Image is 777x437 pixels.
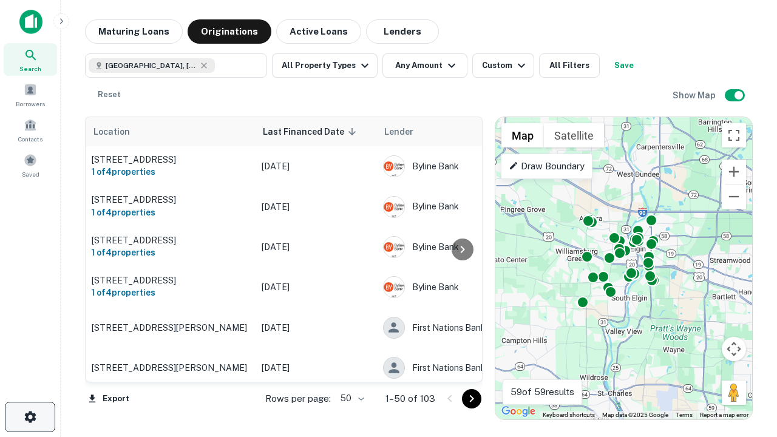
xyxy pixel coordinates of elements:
img: Google [498,404,538,419]
p: [STREET_ADDRESS][PERSON_NAME] [92,322,249,333]
p: [STREET_ADDRESS] [92,235,249,246]
a: Borrowers [4,78,57,111]
p: [DATE] [262,321,371,334]
h6: 1 of 4 properties [92,286,249,299]
button: All Property Types [272,53,378,78]
a: Report a map error [700,412,748,418]
button: Lenders [366,19,439,44]
button: Go to next page [462,389,481,408]
h6: 1 of 4 properties [92,206,249,219]
button: All Filters [539,53,600,78]
span: Last Financed Date [263,124,360,139]
span: Saved [22,169,39,179]
button: Any Amount [382,53,467,78]
a: Open this area in Google Maps (opens a new window) [498,404,538,419]
span: [GEOGRAPHIC_DATA], [GEOGRAPHIC_DATA] [106,60,197,71]
p: Draw Boundary [509,159,585,174]
div: 0 0 [495,117,752,419]
span: Location [93,124,146,139]
p: [DATE] [262,160,371,173]
span: Search [19,64,41,73]
th: Location [86,117,256,146]
button: Zoom out [722,185,746,209]
img: picture [384,156,404,177]
button: Originations [188,19,271,44]
a: Terms [676,412,693,418]
button: Zoom in [722,160,746,184]
a: Search [4,43,57,76]
p: [DATE] [262,200,371,214]
span: Contacts [18,134,42,144]
button: Active Loans [276,19,361,44]
div: Byline Bank [383,236,565,258]
a: Saved [4,149,57,181]
h6: Show Map [673,89,718,102]
th: Lender [377,117,571,146]
p: [STREET_ADDRESS][PERSON_NAME] [92,362,249,373]
h6: 1 of 4 properties [92,246,249,259]
div: Custom [482,58,529,73]
span: Map data ©2025 Google [602,412,668,418]
p: [STREET_ADDRESS] [92,194,249,205]
p: Rows per page: [265,391,331,406]
p: [DATE] [262,361,371,374]
button: Show satellite imagery [544,123,604,147]
button: Show street map [501,123,544,147]
img: picture [384,277,404,297]
span: Borrowers [16,99,45,109]
div: Byline Bank [383,196,565,218]
h6: 1 of 4 properties [92,165,249,178]
button: Custom [472,53,534,78]
button: Save your search to get updates of matches that match your search criteria. [605,53,643,78]
p: [DATE] [262,240,371,254]
button: Toggle fullscreen view [722,123,746,147]
button: Export [85,390,132,408]
p: 59 of 59 results [511,385,574,399]
div: Byline Bank [383,276,565,298]
img: capitalize-icon.png [19,10,42,34]
button: Keyboard shortcuts [543,411,595,419]
div: Byline Bank [383,155,565,177]
img: picture [384,237,404,257]
iframe: Chat Widget [716,340,777,398]
p: [STREET_ADDRESS] [92,275,249,286]
button: Reset [90,83,129,107]
button: Map camera controls [722,337,746,361]
a: Contacts [4,113,57,146]
div: First Nations Bank [383,357,565,379]
p: [STREET_ADDRESS] [92,154,249,165]
p: 1–50 of 103 [385,391,435,406]
p: [DATE] [262,280,371,294]
span: Lender [384,124,413,139]
button: Maturing Loans [85,19,183,44]
th: Last Financed Date [256,117,377,146]
img: picture [384,197,404,217]
div: First Nations Bank [383,317,565,339]
div: 50 [336,390,366,407]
